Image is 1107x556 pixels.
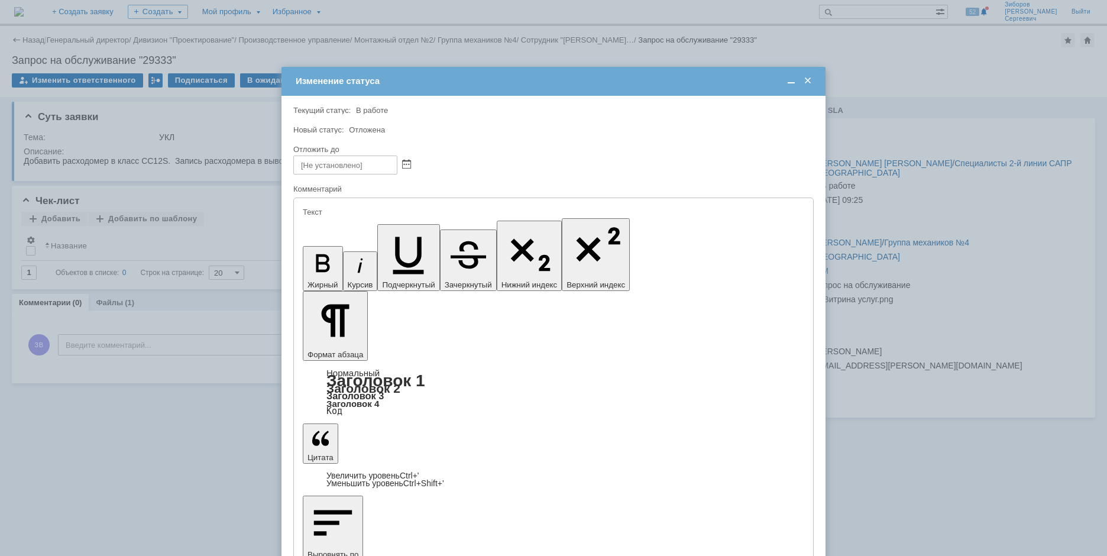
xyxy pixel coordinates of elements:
a: Заголовок 2 [326,382,400,395]
a: Increase [326,471,419,480]
button: Нижний индекс [497,221,562,291]
div: Текст [303,208,802,216]
input: [Не установлено] [293,156,397,174]
a: Decrease [326,479,444,488]
a: Код [326,406,342,416]
button: Подчеркнутый [377,224,439,291]
button: Зачеркнутый [440,229,497,291]
span: Курсив [348,280,373,289]
span: Закрыть [802,76,814,86]
a: Заголовок 3 [326,390,384,401]
div: Изменение статуса [296,76,814,86]
a: Нормальный [326,368,380,378]
button: Жирный [303,246,343,291]
button: Цитата [303,424,338,464]
span: Цитата [307,453,334,462]
div: Отложить до [293,146,811,153]
button: Формат абзаца [303,291,368,361]
span: Жирный [307,280,338,289]
div: Цитата [303,472,804,487]
button: Верхний индекс [562,218,630,291]
span: Формат абзаца [307,350,363,359]
span: Верхний индекс [567,280,625,289]
a: Заголовок 1 [326,371,425,390]
span: Зачеркнутый [445,280,492,289]
div: Формат абзаца [303,369,804,415]
label: Новый статус: [293,125,344,134]
span: Нижний индекс [501,280,558,289]
span: В работе [356,106,388,115]
span: Отложена [349,125,385,134]
div: Комментарий [293,184,811,195]
span: Ctrl+' [400,471,419,480]
span: Подчеркнутый [382,280,435,289]
button: Курсив [343,251,378,291]
span: Свернуть (Ctrl + M) [785,76,797,86]
label: Текущий статус: [293,106,351,115]
a: Заголовок 4 [326,399,379,409]
span: Ctrl+Shift+' [403,479,444,488]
